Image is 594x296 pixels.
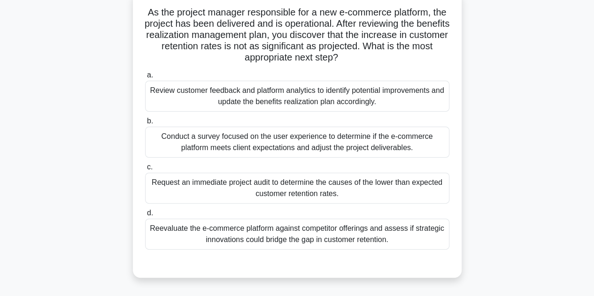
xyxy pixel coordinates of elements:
[144,7,450,64] h5: As the project manager responsible for a new e-commerce platform, the project has been delivered ...
[145,219,449,250] div: Reevaluate the e-commerce platform against competitor offerings and assess if strategic innovatio...
[147,71,153,79] span: a.
[147,209,153,217] span: d.
[145,173,449,204] div: Request an immediate project audit to determine the causes of the lower than expected customer re...
[145,81,449,112] div: Review customer feedback and platform analytics to identify potential improvements and update the...
[147,163,153,171] span: c.
[147,117,153,125] span: b.
[145,127,449,158] div: Conduct a survey focused on the user experience to determine if the e-commerce platform meets cli...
